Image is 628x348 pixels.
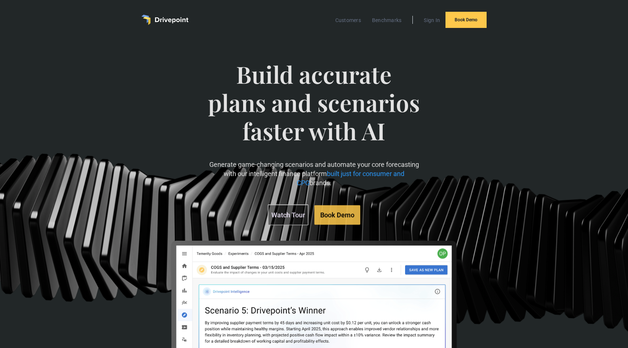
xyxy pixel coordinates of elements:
span: Build accurate plans and scenarios faster with AI [206,60,422,159]
a: Book Demo [314,205,360,225]
span: built just for consumer and CPG [296,170,404,187]
a: Customers [332,15,365,25]
a: Book Demo [445,12,487,28]
a: Sign In [420,15,444,25]
a: home [141,15,188,25]
a: Benchmarks [368,15,405,25]
p: Generate game-changing scenarios and automate your core forecasting with our intelligent finance ... [206,160,422,188]
a: Watch Tour [268,204,308,225]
